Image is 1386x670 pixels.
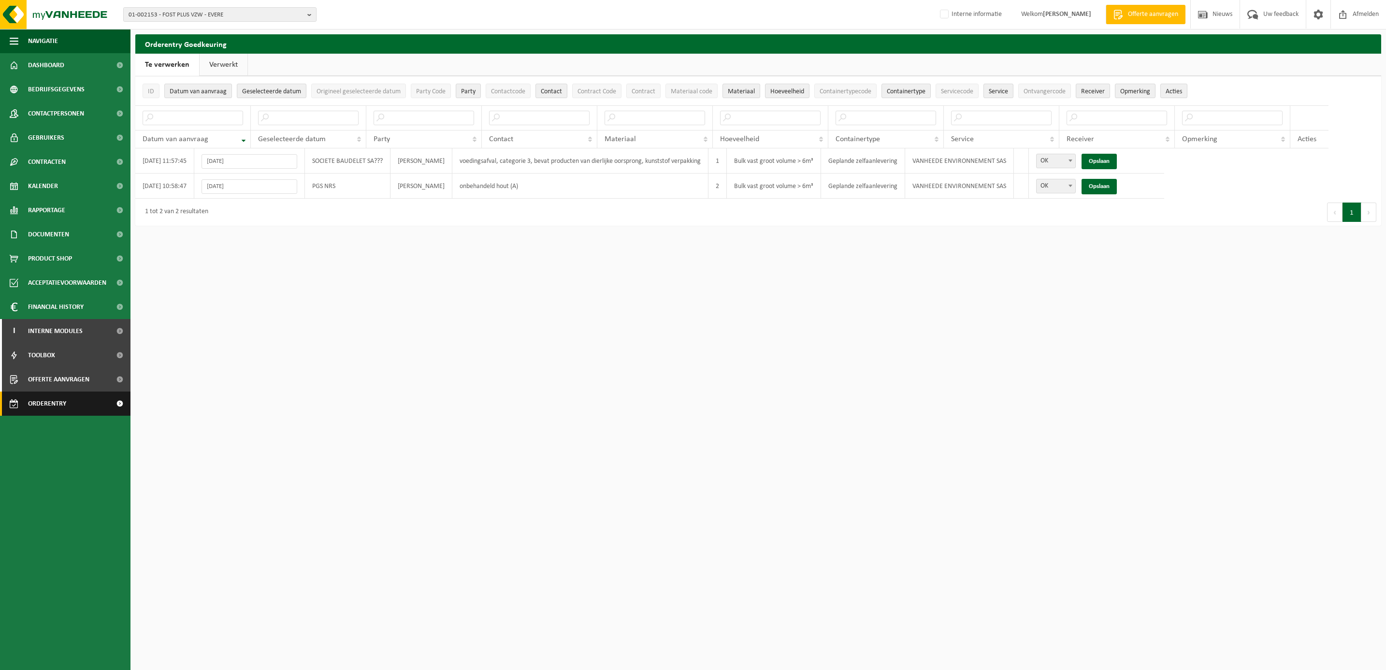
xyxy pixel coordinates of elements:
[1043,11,1091,18] strong: [PERSON_NAME]
[708,148,727,174] td: 1
[123,7,317,22] button: 01-002153 - FOST PLUS VZW - EVERE
[887,88,925,95] span: Containertype
[1082,179,1117,194] a: Opslaan
[374,135,390,143] span: Party
[28,53,64,77] span: Dashboard
[28,271,106,295] span: Acceptatievoorwaarden
[28,247,72,271] span: Product Shop
[905,174,1014,199] td: VANHEEDE ENVIRONNEMENT SAS
[1037,154,1075,168] span: OK
[456,84,481,98] button: PartyParty: Activate to sort
[390,148,452,174] td: [PERSON_NAME]
[242,88,301,95] span: Geselecteerde datum
[1081,88,1105,95] span: Receiver
[28,319,83,343] span: Interne modules
[135,148,194,174] td: [DATE] 11:57:45
[605,135,636,143] span: Materiaal
[28,29,58,53] span: Navigatie
[1024,88,1066,95] span: Ontvangercode
[135,54,199,76] a: Te verwerken
[452,174,708,199] td: onbehandeld hout (A)
[28,392,109,416] span: Orderentry Goedkeuring
[577,88,616,95] span: Contract Code
[28,198,65,222] span: Rapportage
[938,7,1002,22] label: Interne informatie
[936,84,979,98] button: ServicecodeServicecode: Activate to sort
[305,174,390,199] td: PGS NRS
[1160,84,1187,98] button: Acties
[989,88,1008,95] span: Service
[541,88,562,95] span: Contact
[28,150,66,174] span: Contracten
[143,135,208,143] span: Datum van aanvraag
[1067,135,1094,143] span: Receiver
[1018,84,1071,98] button: OntvangercodeOntvangercode: Activate to sort
[1166,88,1182,95] span: Acties
[665,84,718,98] button: Materiaal codeMateriaal code: Activate to sort
[452,148,708,174] td: voedingsafval, categorie 3, bevat producten van dierlijke oorsprong, kunststof verpakking
[28,343,55,367] span: Toolbox
[1120,88,1150,95] span: Opmerking
[836,135,880,143] span: Containertype
[135,34,1381,53] h2: Orderentry Goedkeuring
[491,88,525,95] span: Contactcode
[311,84,406,98] button: Origineel geselecteerde datumOrigineel geselecteerde datum: Activate to sort
[140,204,208,221] div: 1 tot 2 van 2 resultaten
[814,84,877,98] button: ContainertypecodeContainertypecode: Activate to sort
[148,88,154,95] span: ID
[305,148,390,174] td: SOCIETE BAUDELET SA???
[129,8,303,22] span: 01-002153 - FOST PLUS VZW - EVERE
[671,88,712,95] span: Materiaal code
[983,84,1013,98] button: ServiceService: Activate to sort
[258,135,326,143] span: Geselecteerde datum
[170,88,227,95] span: Datum van aanvraag
[143,84,159,98] button: IDID: Activate to sort
[28,174,58,198] span: Kalender
[1082,154,1117,169] a: Opslaan
[535,84,567,98] button: ContactContact: Activate to sort
[200,54,247,76] a: Verwerkt
[572,84,621,98] button: Contract CodeContract Code: Activate to sort
[28,295,84,319] span: Financial History
[1037,179,1075,193] span: OK
[941,88,973,95] span: Servicecode
[28,77,85,102] span: Bedrijfsgegevens
[317,88,401,95] span: Origineel geselecteerde datum
[1036,154,1076,168] span: OK
[416,88,446,95] span: Party Code
[489,135,513,143] span: Contact
[905,148,1014,174] td: VANHEEDE ENVIRONNEMENT SAS
[1361,203,1376,222] button: Next
[28,102,84,126] span: Contactpersonen
[632,88,655,95] span: Contract
[28,222,69,247] span: Documenten
[720,135,759,143] span: Hoeveelheid
[461,88,476,95] span: Party
[10,319,18,343] span: I
[821,148,905,174] td: Geplande zelfaanlevering
[486,84,531,98] button: ContactcodeContactcode: Activate to sort
[770,88,804,95] span: Hoeveelheid
[1182,135,1217,143] span: Opmerking
[820,88,871,95] span: Containertypecode
[164,84,232,98] button: Datum van aanvraagDatum van aanvraag: Activate to remove sorting
[722,84,760,98] button: MateriaalMateriaal: Activate to sort
[1343,203,1361,222] button: 1
[1115,84,1155,98] button: OpmerkingOpmerking: Activate to sort
[708,174,727,199] td: 2
[951,135,974,143] span: Service
[727,148,821,174] td: Bulk vast groot volume > 6m³
[237,84,306,98] button: Geselecteerde datumGeselecteerde datum: Activate to sort
[881,84,931,98] button: ContainertypeContainertype: Activate to sort
[1327,203,1343,222] button: Previous
[1036,179,1076,193] span: OK
[28,126,64,150] span: Gebruikers
[727,174,821,199] td: Bulk vast groot volume > 6m³
[626,84,661,98] button: ContractContract: Activate to sort
[390,174,452,199] td: [PERSON_NAME]
[1076,84,1110,98] button: ReceiverReceiver: Activate to sort
[411,84,451,98] button: Party CodeParty Code: Activate to sort
[135,174,194,199] td: [DATE] 10:58:47
[1298,135,1316,143] span: Acties
[28,367,89,392] span: Offerte aanvragen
